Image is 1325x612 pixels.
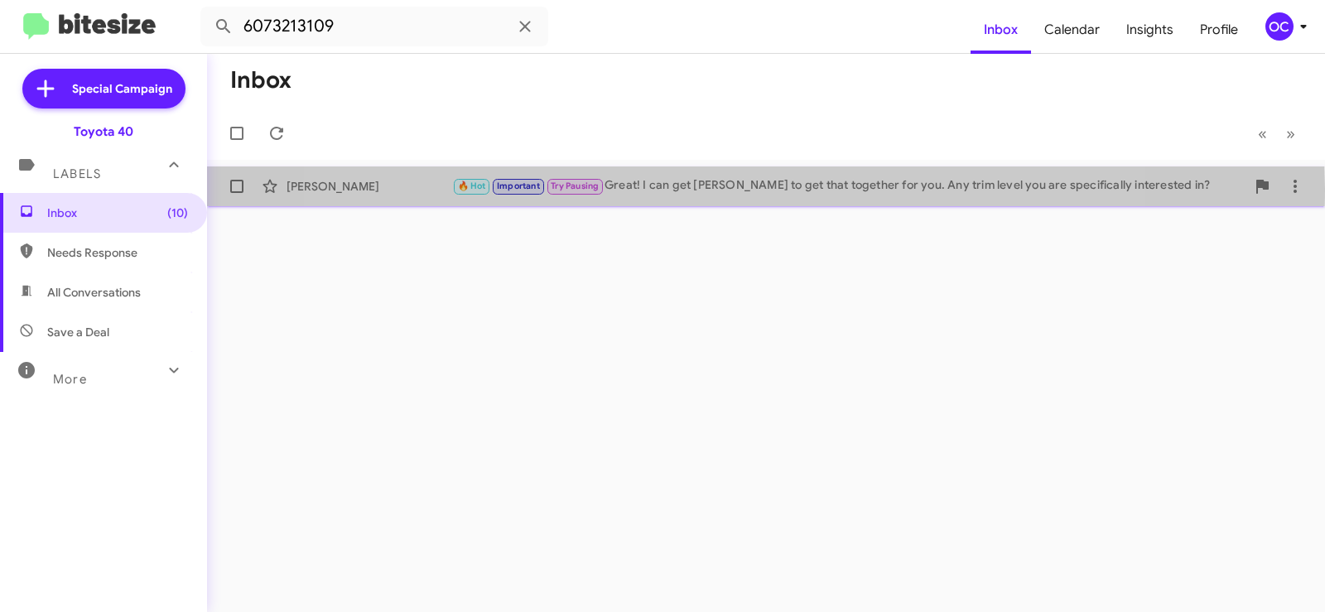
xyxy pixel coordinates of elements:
[971,6,1031,54] a: Inbox
[1249,117,1305,151] nav: Page navigation example
[167,205,188,221] span: (10)
[47,205,188,221] span: Inbox
[1031,6,1113,54] a: Calendar
[47,244,188,261] span: Needs Response
[72,80,172,97] span: Special Campaign
[1258,123,1267,144] span: «
[1187,6,1251,54] a: Profile
[47,324,109,340] span: Save a Deal
[1265,12,1294,41] div: OC
[1113,6,1187,54] a: Insights
[230,67,291,94] h1: Inbox
[22,69,185,108] a: Special Campaign
[458,181,486,191] span: 🔥 Hot
[74,123,133,140] div: Toyota 40
[551,181,599,191] span: Try Pausing
[200,7,548,46] input: Search
[1276,117,1305,151] button: Next
[287,178,452,195] div: [PERSON_NAME]
[1286,123,1295,144] span: »
[53,166,101,181] span: Labels
[47,284,141,301] span: All Conversations
[1248,117,1277,151] button: Previous
[497,181,540,191] span: Important
[452,176,1245,195] div: Great! I can get [PERSON_NAME] to get that together for you. Any trim level you are specifically ...
[1251,12,1307,41] button: OC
